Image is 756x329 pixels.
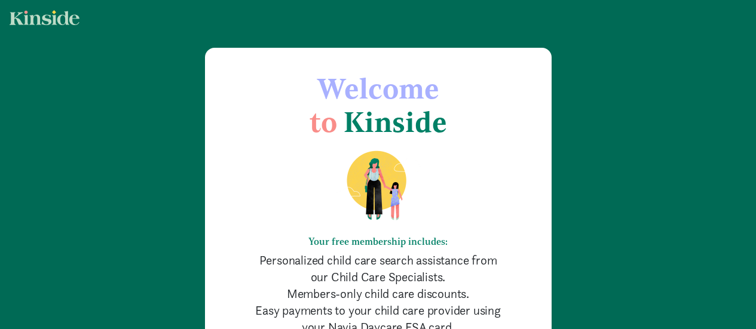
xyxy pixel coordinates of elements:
[344,104,447,139] span: Kinside
[253,285,504,302] p: Members-only child care discounts.
[253,236,504,247] h6: Your free membership includes:
[10,10,79,25] img: light.svg
[253,252,504,285] p: Personalized child care search assistance from our Child Care Specialists.
[317,71,439,106] span: Welcome
[310,104,337,139] span: to
[332,150,424,222] img: illustration-mom-daughter.png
